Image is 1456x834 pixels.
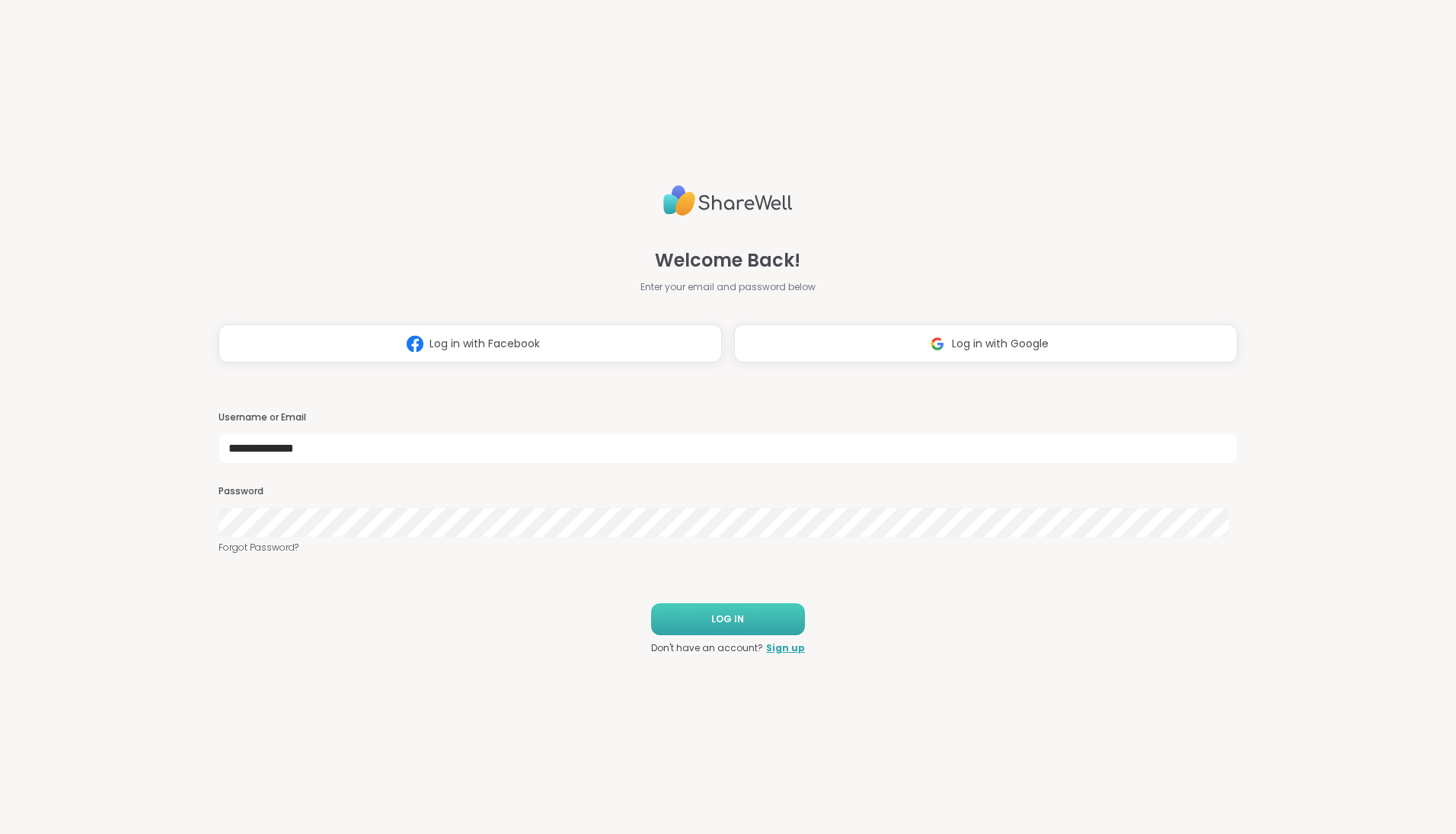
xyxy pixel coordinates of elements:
span: Welcome Back! [655,247,800,274]
span: Log in with Google [952,336,1049,352]
span: LOG IN [711,612,744,626]
img: ShareWell Logomark [401,330,429,358]
img: ShareWell Logomark [923,330,952,358]
span: Enter your email and password below [640,280,816,294]
button: Log in with Google [734,324,1237,363]
span: Don't have an account? [651,641,763,655]
img: ShareWell Logo [663,179,793,222]
span: Log in with Facebook [429,336,540,352]
a: Sign up [766,641,805,655]
a: Forgot Password? [219,541,1237,554]
h3: Username or Email [219,411,1237,424]
button: Log in with Facebook [219,324,722,363]
h3: Password [219,485,1237,498]
button: LOG IN [651,603,805,635]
